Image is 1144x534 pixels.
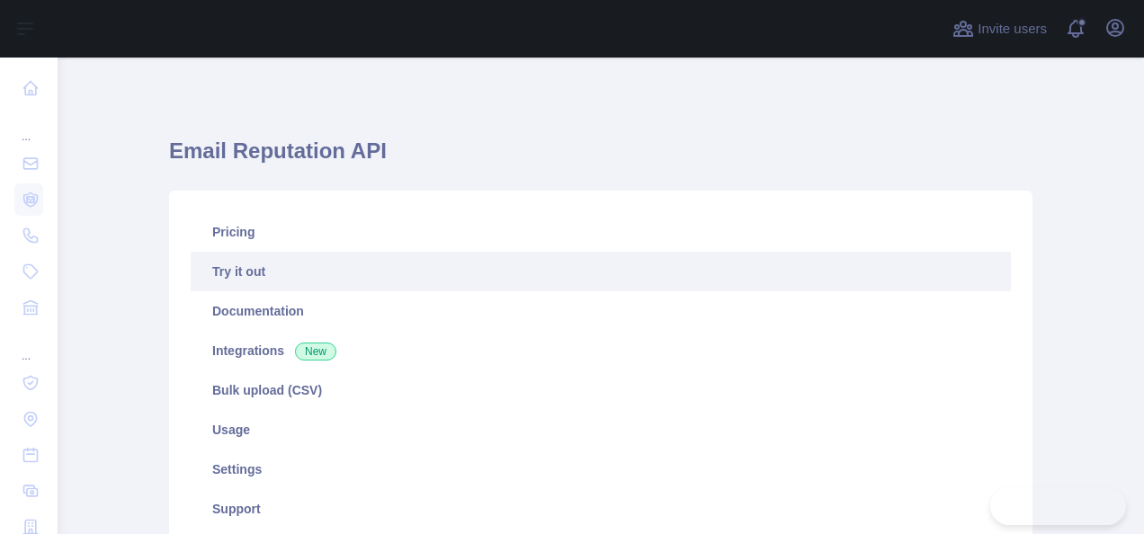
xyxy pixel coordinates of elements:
[14,108,43,144] div: ...
[191,252,1011,291] a: Try it out
[191,449,1011,489] a: Settings
[191,489,1011,529] a: Support
[191,291,1011,331] a: Documentation
[191,410,1011,449] a: Usage
[990,487,1126,525] iframe: Toggle Customer Support
[949,14,1050,43] button: Invite users
[191,331,1011,370] a: Integrations New
[191,212,1011,252] a: Pricing
[169,137,1032,180] h1: Email Reputation API
[14,327,43,363] div: ...
[191,370,1011,410] a: Bulk upload (CSV)
[978,19,1047,40] span: Invite users
[295,343,336,360] span: New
